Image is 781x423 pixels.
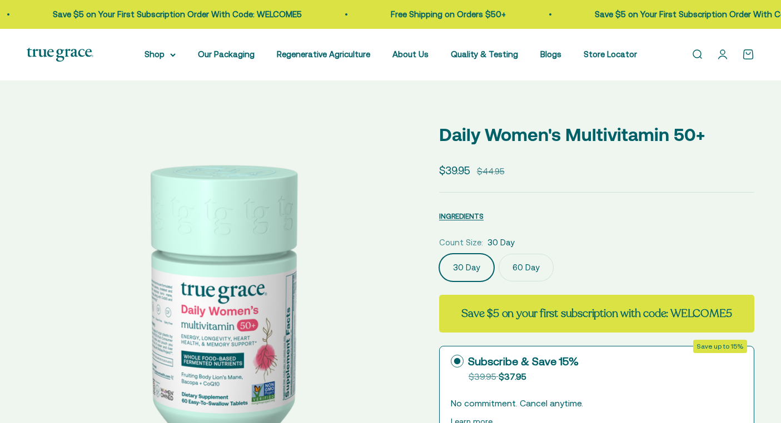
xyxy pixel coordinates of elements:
a: Our Packaging [198,49,255,59]
a: Free Shipping on Orders $50+ [386,9,501,19]
compare-at-price: $44.95 [477,165,505,178]
p: Save $5 on Your First Subscription Order With Code: WELCOME5 [48,8,297,21]
a: About Us [392,49,429,59]
a: Blogs [540,49,561,59]
a: Regenerative Agriculture [277,49,370,59]
span: INGREDIENTS [439,212,484,220]
span: 30 Day [487,236,515,249]
button: INGREDIENTS [439,209,484,223]
p: Daily Women's Multivitamin 50+ [439,120,754,149]
a: Quality & Testing [451,49,518,59]
sale-price: $39.95 [439,162,470,179]
a: Store Locator [584,49,637,59]
summary: Shop [145,48,176,61]
legend: Count Size: [439,236,483,249]
strong: Save $5 on your first subscription with code: WELCOME5 [461,306,732,321]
